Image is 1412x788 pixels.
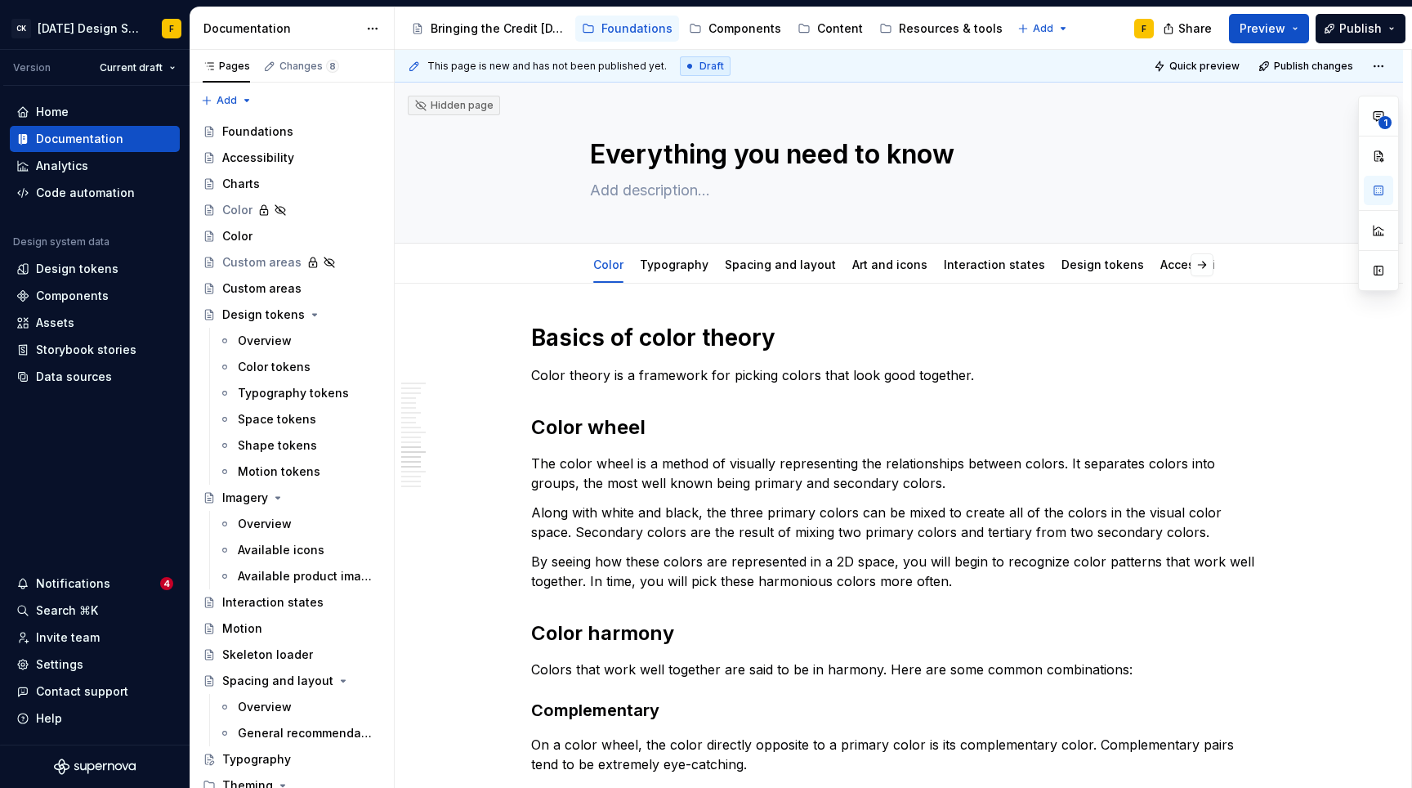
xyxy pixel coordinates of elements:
[212,720,387,746] a: General recommendations
[212,511,387,537] a: Overview
[10,625,180,651] a: Invite team
[36,369,112,385] div: Data sources
[222,280,302,297] div: Custom areas
[944,257,1045,271] a: Interaction states
[196,89,257,112] button: Add
[196,171,387,197] a: Charts
[1055,247,1151,281] div: Design tokens
[212,328,387,354] a: Overview
[13,61,51,74] div: Version
[196,275,387,302] a: Custom areas
[10,678,180,705] button: Contact support
[196,616,387,642] a: Motion
[222,150,294,166] div: Accessibility
[196,249,387,275] a: Custom areas
[10,310,180,336] a: Assets
[238,385,349,401] div: Typography tokens
[791,16,869,42] a: Content
[238,411,316,428] div: Space tokens
[222,176,260,192] div: Charts
[238,359,311,375] div: Color tokens
[222,202,252,218] div: Color
[899,20,1003,37] div: Resources & tools
[212,432,387,459] a: Shape tokens
[10,126,180,152] a: Documentation
[36,602,98,619] div: Search ⌘K
[633,247,715,281] div: Typography
[36,288,109,304] div: Components
[36,261,118,277] div: Design tokens
[431,20,565,37] div: Bringing the Credit [DATE] brand to life across products
[196,746,387,772] a: Typography
[36,710,62,727] div: Help
[196,223,387,249] a: Color
[414,99,494,112] div: Hidden page
[222,647,313,663] div: Skeleton loader
[196,642,387,668] a: Skeleton loader
[1253,55,1361,78] button: Publish changes
[212,694,387,720] a: Overview
[217,94,237,107] span: Add
[587,135,1204,174] textarea: Everything you need to know
[10,651,180,678] a: Settings
[212,406,387,432] a: Space tokens
[222,228,252,244] div: Color
[203,60,250,73] div: Pages
[212,537,387,563] a: Available icons
[937,247,1052,281] div: Interaction states
[1012,17,1074,40] button: Add
[36,656,83,673] div: Settings
[36,158,88,174] div: Analytics
[196,589,387,616] a: Interaction states
[1274,60,1353,73] span: Publish changes
[238,725,373,741] div: General recommendations
[54,759,136,775] a: Supernova Logo
[196,197,387,223] a: Color
[601,20,672,37] div: Foundations
[222,751,291,768] div: Typography
[36,131,123,147] div: Documentation
[1169,60,1240,73] span: Quick preview
[708,20,781,37] div: Components
[169,22,174,35] div: F
[531,365,1267,385] p: Color theory is a framework for picking colors that look good together.
[238,333,292,349] div: Overview
[222,307,305,323] div: Design tokens
[1033,22,1053,35] span: Add
[1339,20,1382,37] span: Publish
[817,20,863,37] div: Content
[1061,257,1144,271] a: Design tokens
[92,56,183,79] button: Current draft
[326,60,339,73] span: 8
[238,463,320,480] div: Motion tokens
[587,247,630,281] div: Color
[222,620,262,637] div: Motion
[36,575,110,592] div: Notifications
[3,11,186,46] button: CK[DATE] Design SystemF
[238,542,324,558] div: Available icons
[160,577,173,590] span: 4
[196,145,387,171] a: Accessibility
[10,337,180,363] a: Storybook stories
[36,185,135,201] div: Code automation
[10,705,180,732] button: Help
[36,629,100,646] div: Invite team
[531,503,1267,542] p: Along with white and black, the three primary colors can be mixed to create all of the colors in ...
[1178,20,1212,37] span: Share
[10,99,180,125] a: Home
[725,257,836,271] a: Spacing and layout
[852,257,927,271] a: Art and icons
[1160,257,1232,271] a: Accessibility
[718,247,842,281] div: Spacing and layout
[212,563,387,589] a: Available product imagery
[222,594,324,611] div: Interaction states
[36,315,74,331] div: Assets
[11,19,31,38] div: CK
[531,323,1267,352] h1: Basics of color theory
[222,254,302,271] div: Custom areas
[593,257,623,271] a: Color
[531,660,1267,679] p: Colors that work well together are said to be in harmony. Here are some common combinations:
[238,516,292,532] div: Overview
[38,20,142,37] div: [DATE] Design System
[846,247,934,281] div: Art and icons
